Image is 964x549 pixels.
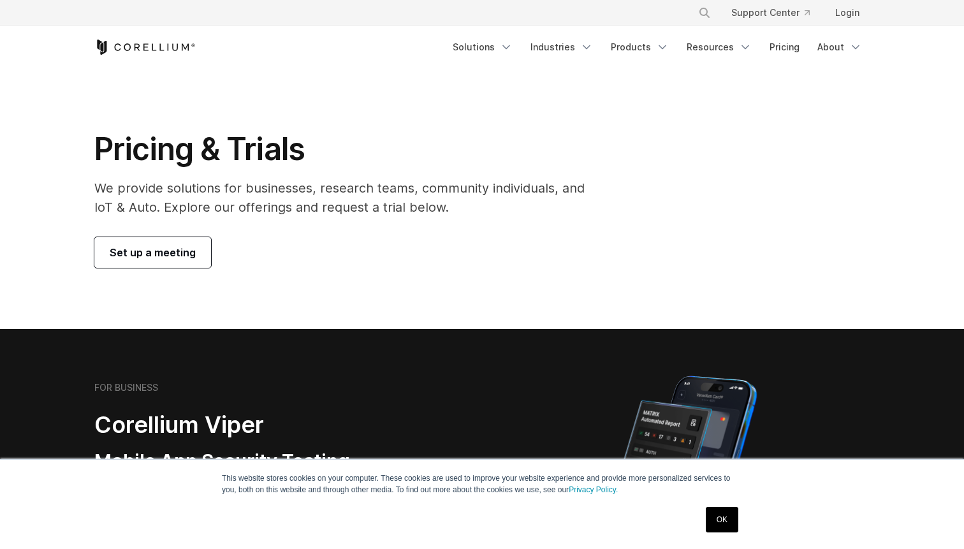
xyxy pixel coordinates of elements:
a: Set up a meeting [94,237,211,268]
h2: Corellium Viper [94,411,421,439]
a: Industries [523,36,601,59]
h6: FOR BUSINESS [94,382,158,393]
a: Pricing [762,36,807,59]
a: Login [825,1,870,24]
h1: Pricing & Trials [94,130,602,168]
button: Search [693,1,716,24]
div: Navigation Menu [445,36,870,59]
p: This website stores cookies on your computer. These cookies are used to improve your website expe... [222,472,742,495]
a: About [810,36,870,59]
a: Solutions [445,36,520,59]
a: OK [706,507,738,532]
a: Support Center [721,1,820,24]
a: Products [603,36,676,59]
span: Set up a meeting [110,245,196,260]
a: Privacy Policy. [569,485,618,494]
a: Corellium Home [94,40,196,55]
h3: Mobile App Security Testing [94,450,421,474]
p: We provide solutions for businesses, research teams, community individuals, and IoT & Auto. Explo... [94,179,602,217]
a: Resources [679,36,759,59]
div: Navigation Menu [683,1,870,24]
